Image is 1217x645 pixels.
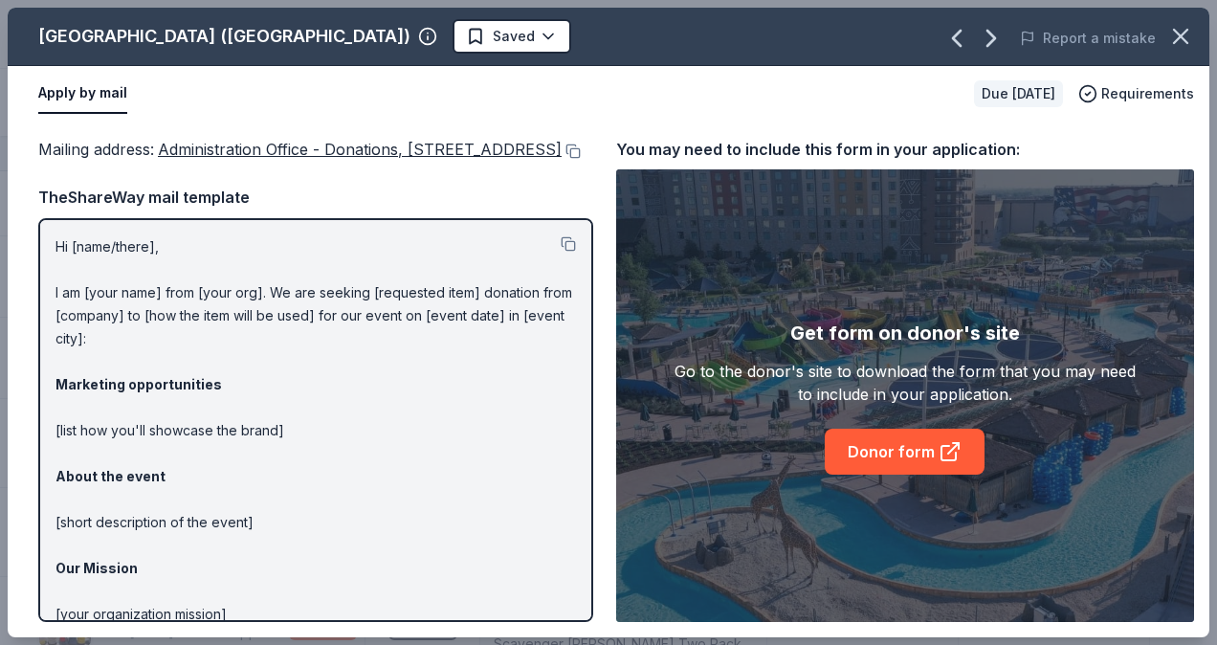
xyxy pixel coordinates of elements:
div: Due [DATE] [974,80,1063,107]
button: Requirements [1078,82,1194,105]
span: Saved [493,25,535,48]
span: Administration Office - Donations, [STREET_ADDRESS] [158,140,562,159]
div: Get form on donor's site [790,318,1020,348]
strong: Our Mission [55,560,138,576]
div: Go to the donor's site to download the form that you may need to include in your application. [674,360,1136,406]
div: TheShareWay mail template [38,185,593,210]
span: Requirements [1101,82,1194,105]
button: Saved [453,19,571,54]
div: [GEOGRAPHIC_DATA] ([GEOGRAPHIC_DATA]) [38,21,410,52]
div: You may need to include this form in your application: [616,137,1194,162]
button: Apply by mail [38,74,127,114]
a: Donor form [825,429,985,475]
strong: Marketing opportunities [55,376,222,392]
div: Mailing address : [38,137,593,162]
button: Report a mistake [1020,27,1156,50]
strong: About the event [55,468,166,484]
